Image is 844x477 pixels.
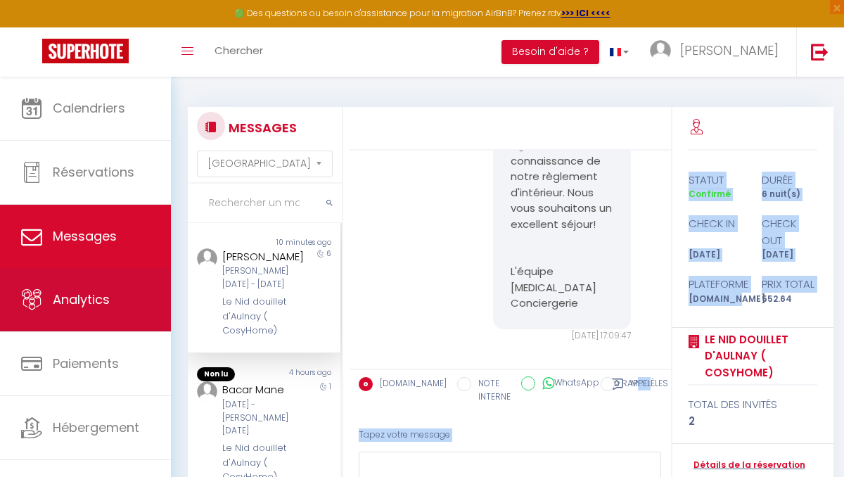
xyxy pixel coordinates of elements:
span: Confirmé [689,188,731,200]
div: Prix total [753,276,826,293]
span: Non lu [197,367,235,381]
div: Plateforme [679,276,753,293]
label: WhatsApp [535,376,599,392]
div: 552.64 [753,293,826,306]
div: [DATE] [679,248,753,262]
span: Hébergement [53,419,139,436]
label: RAPPEL [615,377,651,393]
span: Messages [53,227,117,245]
img: Super Booking [42,39,129,63]
button: Besoin d'aide ? [501,40,599,64]
div: check in [679,215,753,248]
div: [DATE] - [PERSON_NAME][DATE] [222,398,302,438]
a: >>> ICI <<<< [561,7,610,19]
div: durée [753,172,826,189]
div: Tapez votre message [359,418,662,452]
img: logout [811,43,829,61]
span: N'oubliez pas de prendre également connaissance de notre règlement d'intérieur. Nous vous souhait... [511,106,615,231]
span: Analytics [53,291,110,308]
img: ... [650,40,671,61]
span: Chercher [215,43,263,58]
div: statut [679,172,753,189]
div: total des invités [689,396,818,413]
div: 10 minutes ago [264,237,340,248]
a: Chercher [204,27,274,77]
span: Réservations [53,163,134,181]
span: 6 [326,248,331,259]
div: [DATE] 17:09:47 [493,329,630,343]
div: check out [753,215,826,248]
span: Paiements [53,355,119,372]
a: Le Nid douillet d'Aulnay ( CosyHome) [700,331,818,381]
div: [PERSON_NAME] [222,248,302,265]
input: Rechercher un mot clé [188,184,342,223]
div: [DATE] [753,248,826,262]
div: Bacar Mane [222,381,302,398]
img: ... [197,381,217,402]
span: Calendriers [53,99,125,117]
div: Le Nid douillet d'Aulnay ( CosyHome) [222,295,302,338]
div: 6 nuit(s) [753,188,826,201]
label: [DOMAIN_NAME] [373,377,447,393]
label: NOTE INTERNE [471,377,511,404]
span: 1 [329,381,331,392]
a: ... [PERSON_NAME] [639,27,796,77]
span: [PERSON_NAME] [680,42,779,59]
span: L'équipe [MEDICAL_DATA] Conciergerie [511,264,599,310]
div: [PERSON_NAME][DATE] - [DATE] [222,265,302,291]
h3: MESSAGES [225,112,297,144]
div: 2 [689,413,818,430]
a: Détails de la réservation [689,459,805,472]
div: [DOMAIN_NAME] [679,293,753,306]
div: 4 hours ago [264,367,340,381]
img: ... [197,248,217,269]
